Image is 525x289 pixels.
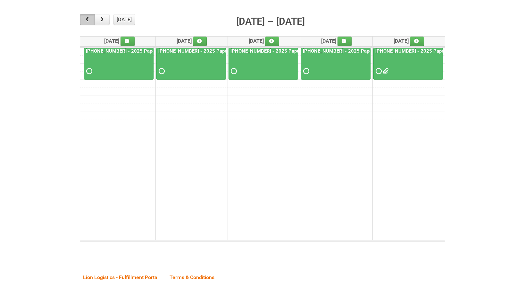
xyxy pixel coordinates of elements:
[338,37,352,46] a: Add an event
[236,14,305,29] h2: [DATE] – [DATE]
[394,38,424,44] span: [DATE]
[170,274,214,280] span: Terms & Conditions
[78,267,163,287] a: Lion Logistics - Fulfillment Portal
[249,38,279,44] span: [DATE]
[159,69,163,73] span: Requested
[373,48,443,80] a: [PHONE_NUMBER] - 2025 Paper Towel Landscape - Mailing Day
[410,37,424,46] a: Add an event
[84,48,154,80] a: [PHONE_NUMBER] - 2025 Paper Towel Landscape - Packing Day
[383,69,387,73] span: MDN 25-054624-01.xlsx
[321,38,352,44] span: [DATE]
[303,69,308,73] span: Requested
[376,69,380,73] span: Requested
[265,37,279,46] a: Add an event
[177,38,207,44] span: [DATE]
[113,14,135,25] button: [DATE]
[121,37,135,46] a: Add an event
[374,48,515,54] a: [PHONE_NUMBER] - 2025 Paper Towel Landscape - Mailing Day
[85,48,227,54] a: [PHONE_NUMBER] - 2025 Paper Towel Landscape - Packing Day
[229,48,372,54] a: [PHONE_NUMBER] - 2025 Paper Towel Landscape - Packing Day
[229,48,298,80] a: [PHONE_NUMBER] - 2025 Paper Towel Landscape - Packing Day
[302,48,443,54] a: [PHONE_NUMBER] - 2025 Paper Towel Landscape - Mailing Day
[104,38,135,44] span: [DATE]
[156,48,226,80] a: [PHONE_NUMBER] - 2025 Paper Towel Landscape - Packing Day
[83,274,159,280] span: Lion Logistics - Fulfillment Portal
[165,267,219,287] a: Terms & Conditions
[157,48,300,54] a: [PHONE_NUMBER] - 2025 Paper Towel Landscape - Packing Day
[193,37,207,46] a: Add an event
[231,69,235,73] span: Requested
[86,69,91,73] span: Requested
[301,48,371,80] a: [PHONE_NUMBER] - 2025 Paper Towel Landscape - Mailing Day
